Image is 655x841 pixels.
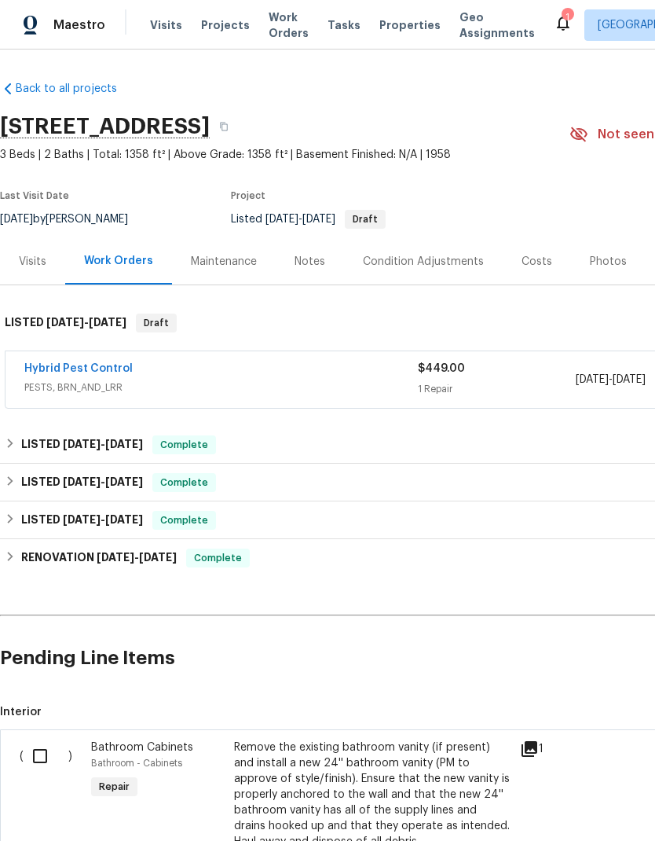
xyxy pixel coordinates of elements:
[63,439,143,450] span: -
[295,254,325,270] div: Notes
[19,254,46,270] div: Visits
[46,317,84,328] span: [DATE]
[231,214,386,225] span: Listed
[576,374,609,385] span: [DATE]
[459,9,535,41] span: Geo Assignments
[379,17,441,33] span: Properties
[201,17,250,33] span: Projects
[521,254,552,270] div: Costs
[590,254,627,270] div: Photos
[154,512,214,528] span: Complete
[613,374,646,385] span: [DATE]
[21,473,143,492] h6: LISTED
[91,758,182,768] span: Bathroom - Cabinets
[269,9,309,41] span: Work Orders
[105,476,143,487] span: [DATE]
[21,511,143,530] h6: LISTED
[93,779,136,795] span: Repair
[418,363,465,374] span: $449.00
[97,552,177,563] span: -
[137,315,175,331] span: Draft
[302,214,335,225] span: [DATE]
[562,9,573,25] div: 1
[210,112,238,141] button: Copy Address
[63,476,143,487] span: -
[154,475,214,490] span: Complete
[63,514,101,525] span: [DATE]
[63,514,143,525] span: -
[21,549,177,567] h6: RENOVATION
[418,381,575,397] div: 1 Repair
[363,254,484,270] div: Condition Adjustments
[89,317,126,328] span: [DATE]
[63,476,101,487] span: [DATE]
[327,20,360,31] span: Tasks
[46,317,126,328] span: -
[63,439,101,450] span: [DATE]
[154,437,214,453] span: Complete
[231,191,265,200] span: Project
[24,380,418,395] span: PESTS, BRN_AND_LRR
[53,17,105,33] span: Maestro
[520,740,582,758] div: 1
[265,214,298,225] span: [DATE]
[139,552,177,563] span: [DATE]
[191,254,257,270] div: Maintenance
[21,435,143,454] h6: LISTED
[84,253,153,269] div: Work Orders
[576,372,646,387] span: -
[346,215,384,224] span: Draft
[97,552,134,563] span: [DATE]
[24,363,133,374] a: Hybrid Pest Control
[105,439,143,450] span: [DATE]
[91,742,193,753] span: Bathroom Cabinets
[188,550,248,566] span: Complete
[5,314,126,332] h6: LISTED
[265,214,335,225] span: -
[105,514,143,525] span: [DATE]
[150,17,182,33] span: Visits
